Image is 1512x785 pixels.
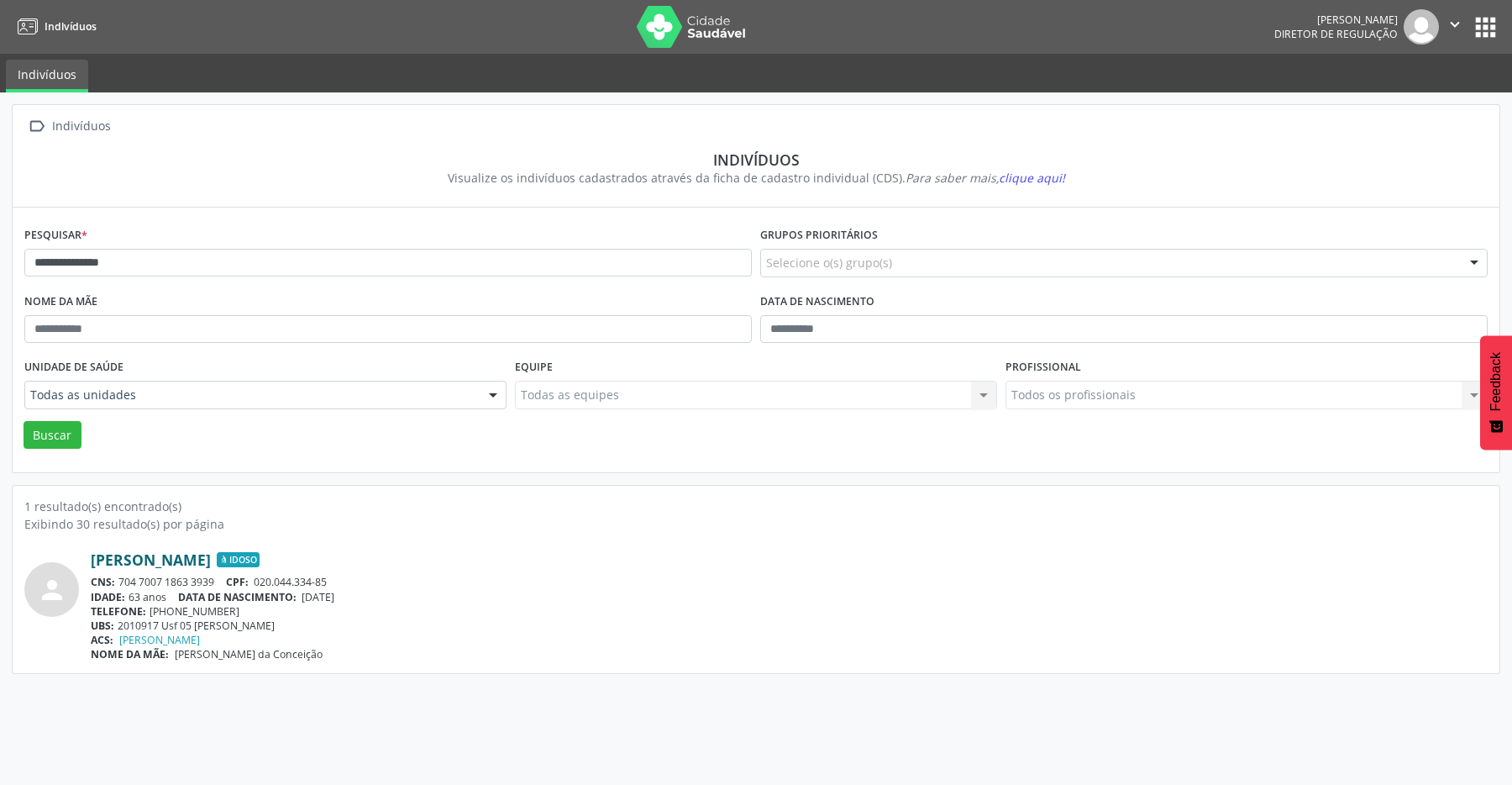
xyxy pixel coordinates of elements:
[119,633,200,647] a: [PERSON_NAME]
[24,114,49,139] i: 
[1480,335,1512,450] button: Feedback - Mostrar pesquisa
[91,647,169,661] span: NOME DA MÃE:
[91,575,1488,589] div: 704 7007 1863 3939
[1404,9,1439,45] img: img
[36,169,1476,187] div: Visualize os indivíduos cadastrados através da ficha de cadastro individual (CDS).
[760,289,874,315] label: Data de nascimento
[91,619,1488,633] div: 2010917 Usf 05 [PERSON_NAME]
[91,619,114,633] span: UBS:
[1274,27,1398,41] span: Diretor de regulação
[515,355,553,381] label: Equipe
[24,289,97,315] label: Nome da mãe
[12,13,97,40] a: Indivíduos
[91,604,146,619] span: TELEFONE:
[91,551,211,569] a: [PERSON_NAME]
[24,498,1488,515] div: 1 resultado(s) encontrado(s)
[760,223,878,249] label: Grupos prioritários
[91,633,113,647] span: ACS:
[24,515,1488,533] div: Exibindo 30 resultado(s) por página
[36,150,1476,169] div: Indivíduos
[217,552,260,567] span: Idoso
[91,590,1488,604] div: 63 anos
[175,647,323,661] span: [PERSON_NAME] da Conceição
[91,604,1488,619] div: [PHONE_NUMBER]
[91,575,115,589] span: CNS:
[1488,352,1504,411] span: Feedback
[37,575,67,605] i: person
[45,19,97,34] span: Indivíduos
[24,223,87,249] label: Pesquisar
[1471,13,1500,42] button: apps
[30,387,472,403] span: Todas as unidades
[24,114,113,139] a:  Indivíduos
[24,355,123,381] label: Unidade de saúde
[49,114,113,139] div: Indivíduos
[1446,15,1464,34] i: 
[254,575,327,589] span: 020.044.334-85
[178,590,297,604] span: DATA DE NASCIMENTO:
[1005,355,1081,381] label: Profissional
[302,590,334,604] span: [DATE]
[91,590,125,604] span: IDADE:
[999,170,1065,186] span: clique aqui!
[6,60,88,92] a: Indivíduos
[906,170,1065,186] i: Para saber mais,
[1274,13,1398,27] div: [PERSON_NAME]
[24,421,81,450] button: Buscar
[226,575,249,589] span: CPF:
[1439,9,1471,45] button: 
[766,254,892,271] span: Selecione o(s) grupo(s)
